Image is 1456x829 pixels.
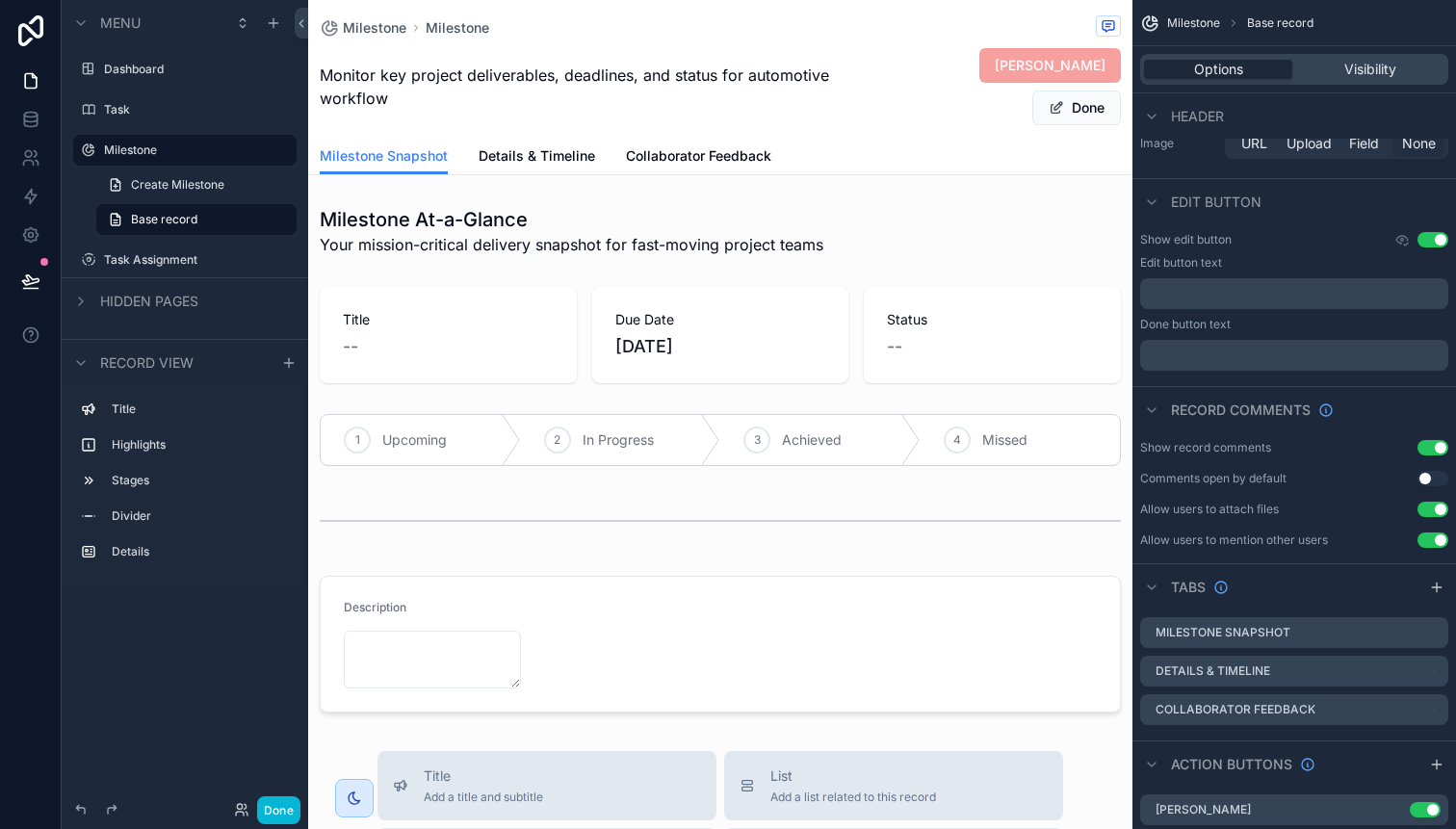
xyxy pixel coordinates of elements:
[770,790,936,805] span: Add a list related to this record
[112,402,289,417] label: Title
[724,751,1063,820] button: ListAdd a list related to this record
[320,146,448,166] span: Milestone Snapshot
[131,212,197,227] span: Base record
[1140,136,1217,151] label: Image
[1156,702,1315,717] label: Collaborator Feedback
[343,18,406,38] span: Milestone
[320,139,448,175] a: Milestone Snapshot
[626,139,771,177] a: Collaborator Feedback
[1247,15,1313,31] span: Base record
[626,146,771,166] span: Collaborator Feedback
[100,292,198,311] span: Hidden pages
[1402,134,1436,153] span: None
[1140,317,1231,332] label: Done button text
[112,508,289,524] label: Divider
[1171,401,1311,420] span: Record comments
[1167,15,1220,31] span: Milestone
[479,139,595,177] a: Details & Timeline
[770,766,936,786] span: List
[1171,578,1206,597] span: Tabs
[104,142,285,158] label: Milestone
[62,385,308,586] div: scrollable content
[131,177,224,193] span: Create Milestone
[1140,471,1287,486] div: Comments open by default
[1140,232,1232,247] label: Show edit button
[1140,440,1271,455] div: Show record comments
[1156,663,1270,679] label: Details & Timeline
[1171,107,1224,126] span: Header
[112,473,289,488] label: Stages
[257,796,300,824] button: Done
[426,18,489,38] a: Milestone
[1349,134,1379,153] span: Field
[100,13,141,33] span: Menu
[320,18,406,38] a: Milestone
[1344,60,1396,79] span: Visibility
[1194,60,1243,79] span: Options
[1171,755,1292,774] span: Action buttons
[104,62,293,77] label: Dashboard
[100,353,194,373] span: Record view
[1140,502,1279,517] div: Allow users to attach files
[1140,255,1222,271] label: Edit button text
[112,544,289,559] label: Details
[1140,532,1328,548] div: Allow users to mention other users
[1287,134,1332,153] span: Upload
[112,437,289,453] label: Highlights
[424,766,543,786] span: Title
[479,146,595,166] span: Details & Timeline
[320,64,877,110] span: Monitor key project deliverables, deadlines, and status for automotive workflow
[104,252,293,268] label: Task Assignment
[1140,340,1448,371] div: scrollable content
[96,169,297,200] a: Create Milestone
[104,102,293,117] label: Task
[1032,91,1121,125] button: Done
[1171,193,1261,212] span: Edit button
[1156,625,1290,640] label: Milestone Snapshot
[1140,278,1448,309] div: scrollable content
[424,790,543,805] span: Add a title and subtitle
[96,204,297,235] a: Base record
[377,751,716,820] button: TitleAdd a title and subtitle
[1241,134,1267,153] span: URL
